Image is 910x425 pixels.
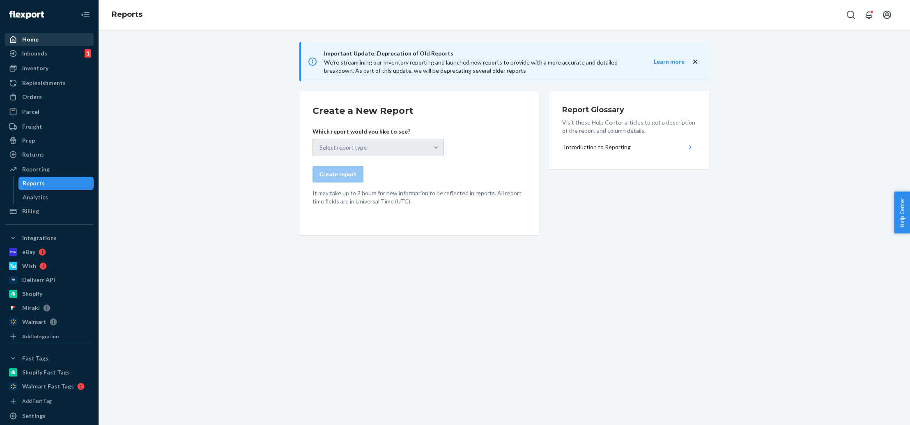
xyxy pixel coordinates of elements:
[60,6,90,13] span: Support
[77,7,94,23] button: Close Navigation
[5,273,94,286] a: Deliverr API
[22,397,52,404] div: Add Fast Tag
[5,76,94,90] a: Replenishments
[313,189,526,206] p: It may take up to 2 hours for new information to be reflected in reports. All report time fields ...
[23,193,48,201] div: Analytics
[22,136,35,145] div: Prep
[5,47,94,60] a: Inbounds1
[22,93,42,101] div: Orders
[5,120,94,133] a: Freight
[23,179,45,187] div: Reports
[22,318,46,326] div: Walmart
[5,231,94,245] button: Integrations
[22,382,74,390] div: Walmart Fast Tags
[22,122,42,131] div: Freight
[637,58,685,66] button: Learn more
[324,59,618,74] span: We're streamlining our Inventory reporting and launched new reports to provide with a more accura...
[5,332,94,342] a: Add Integration
[22,368,70,376] div: Shopify Fast Tags
[22,79,66,87] div: Replenishments
[5,205,94,218] a: Billing
[5,163,94,176] a: Reporting
[861,7,877,23] button: Open notifications
[319,170,356,178] div: Create report
[5,301,94,314] a: Mirakl
[22,262,36,270] div: Wish
[879,7,895,23] button: Open account menu
[5,90,94,104] a: Orders
[313,166,363,182] button: Create report
[22,207,39,215] div: Billing
[22,108,39,116] div: Parcel
[105,3,149,27] ol: breadcrumbs
[5,366,94,379] a: Shopify Fast Tags
[22,304,40,312] div: Mirakl
[22,248,35,256] div: eBay
[5,287,94,300] a: Shopify
[22,234,57,242] div: Integrations
[691,58,699,66] button: close
[22,49,47,58] div: Inbounds
[894,192,910,233] button: Help Center
[22,290,42,298] div: Shopify
[22,276,55,284] div: Deliverr API
[5,148,94,161] a: Returns
[562,104,696,115] h3: Report Glossary
[18,177,94,190] a: Reports
[5,62,94,75] a: Inventory
[9,11,44,19] img: Flexport logo
[5,409,94,423] a: Settings
[5,259,94,273] a: Wish
[324,49,637,58] span: Important Update: Deprecation of Old Reports
[22,354,48,363] div: Fast Tags
[5,134,94,147] a: Prep
[313,127,444,136] p: Which report would you like to see?
[564,143,631,151] div: Introduction to Reporting
[22,165,50,173] div: Reporting
[22,412,46,420] div: Settings
[5,315,94,328] a: Walmart
[562,118,696,135] p: Visit these Help Center articles to get a description of the report and column details.
[85,49,91,58] div: 1
[5,33,94,46] a: Home
[562,138,696,156] button: Introduction to Reporting
[313,104,526,118] h2: Create a New Report
[843,7,859,23] button: Open Search Box
[5,396,94,406] a: Add Fast Tag
[5,352,94,365] button: Fast Tags
[18,191,94,204] a: Analytics
[5,245,94,259] a: eBay
[5,380,94,393] a: Walmart Fast Tags
[5,105,94,118] a: Parcel
[22,333,59,340] div: Add Integration
[22,64,48,72] div: Inventory
[22,150,44,159] div: Returns
[22,35,39,44] div: Home
[112,10,142,19] a: Reports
